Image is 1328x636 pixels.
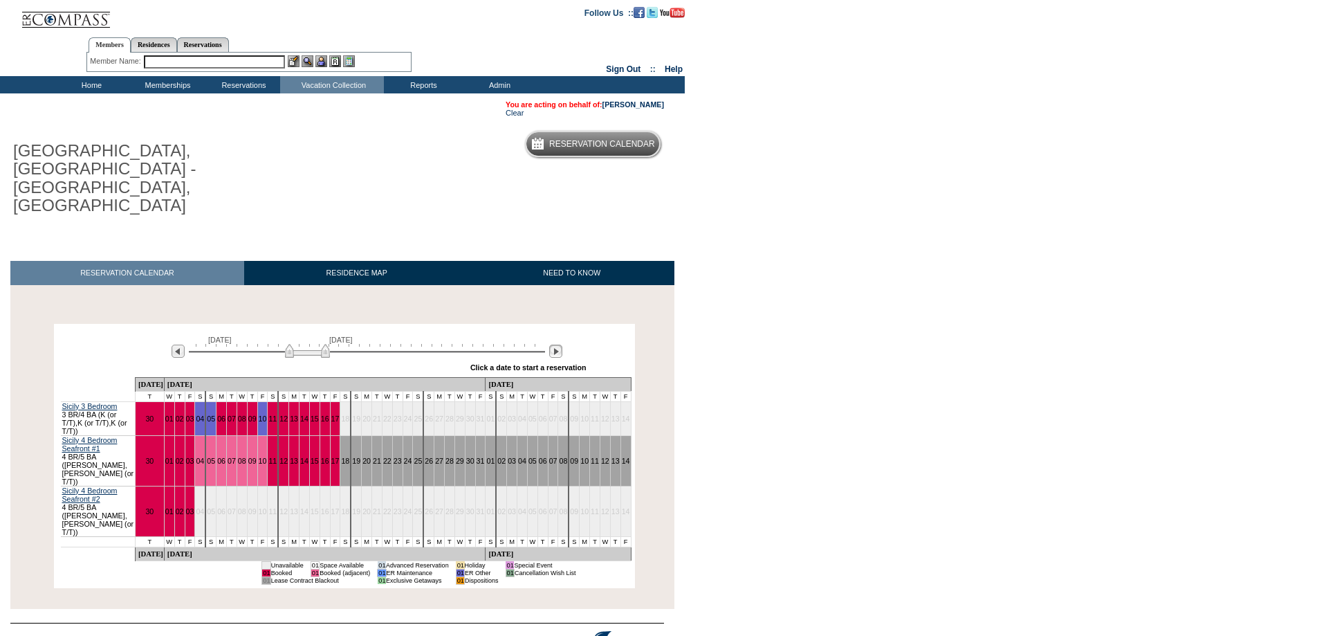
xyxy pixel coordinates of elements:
a: NEED TO KNOW [469,261,674,285]
a: 13 [290,415,298,423]
a: 10 [580,457,589,465]
td: 25 [413,486,423,536]
a: 16 [321,457,329,465]
a: Members [89,37,131,53]
td: F [403,536,413,547]
td: S [268,536,278,547]
td: T [537,536,548,547]
td: 22 [382,486,392,536]
td: T [465,391,475,401]
td: T [135,536,164,547]
a: 08 [559,457,567,465]
td: 26 [423,486,434,536]
a: Subscribe to our YouTube Channel [660,8,685,16]
td: 10 [580,486,590,536]
td: 01 [378,569,386,576]
td: T [445,536,455,547]
td: ER Other [465,569,499,576]
td: S [195,391,205,401]
td: F [475,391,486,401]
a: Follow us on Twitter [647,8,658,16]
a: 18 [341,457,349,465]
td: T [320,391,330,401]
td: S [423,536,434,547]
td: T [392,536,403,547]
td: S [278,536,288,547]
td: W [382,536,392,547]
td: [DATE] [135,547,164,561]
a: RESERVATION CALENDAR [10,261,244,285]
td: M [216,391,227,401]
a: Become our fan on Facebook [634,8,645,16]
td: F [548,536,558,547]
a: 01 [165,415,174,423]
td: Cancellation Wish List [514,569,575,576]
td: 24 [403,401,413,435]
a: 10 [259,415,267,423]
a: 20 [362,457,371,465]
td: 07 [548,486,558,536]
td: S [195,536,205,547]
a: 23 [394,457,402,465]
td: Unavailable [270,561,304,569]
img: Impersonate [315,55,327,67]
td: S [340,391,351,401]
td: 11 [268,486,278,536]
td: 01 [262,569,270,576]
a: 22 [383,457,391,465]
td: T [610,536,620,547]
td: F [185,536,195,547]
td: 08 [558,401,569,435]
a: 11 [268,457,277,465]
td: Follow Us :: [584,7,634,18]
a: 12 [601,457,609,465]
td: [DATE] [486,377,631,391]
td: 12 [278,486,288,536]
a: 03 [186,457,194,465]
td: Special Event [514,561,575,569]
img: Previous [172,345,185,358]
td: 18 [340,486,351,536]
a: 08 [238,415,246,423]
a: Clear [506,109,524,117]
td: W [237,536,247,547]
td: 13 [289,486,299,536]
a: Sign Out [606,64,640,74]
td: 02 [496,401,506,435]
a: RESIDENCE MAP [244,261,470,285]
span: [DATE] [208,336,232,344]
td: 02 [496,486,506,536]
td: 3 BR/4 BA (K (or T/T),K (or T/T),K (or T/T)) [61,401,136,435]
a: 14 [300,415,308,423]
td: Booked (adjacent) [320,569,371,576]
td: M [580,391,590,401]
td: T [445,391,455,401]
a: Sicily 4 Bedroom Seafront #2 [62,487,118,503]
a: Sicily 3 Bedroom [62,402,118,410]
td: M [216,536,227,547]
img: b_calculator.gif [343,55,355,67]
td: 27 [434,486,445,536]
a: 14 [300,457,308,465]
td: 21 [372,401,382,435]
span: [DATE] [329,336,353,344]
a: 28 [445,457,454,465]
td: T [372,391,382,401]
td: M [507,391,517,401]
td: S [558,536,569,547]
a: 30 [145,415,154,423]
a: 21 [373,457,381,465]
td: 20 [362,486,372,536]
a: 11 [268,415,277,423]
a: 03 [508,457,516,465]
td: 20 [362,401,372,435]
a: 02 [176,415,184,423]
td: F [257,391,268,401]
a: Residences [131,37,177,52]
td: T [135,391,164,401]
td: T [590,391,600,401]
td: M [289,536,299,547]
a: 07 [228,457,236,465]
td: S [205,536,216,547]
a: 24 [404,457,412,465]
